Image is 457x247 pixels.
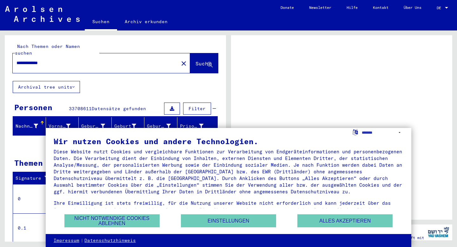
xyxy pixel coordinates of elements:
[16,121,46,131] div: Nachname
[16,173,58,184] div: Signature
[85,14,117,30] a: Suchen
[180,121,212,131] div: Prisoner #
[14,157,43,169] div: Themen
[177,57,190,70] button: Clear
[183,103,211,115] button: Filter
[181,214,276,227] button: Einstellungen
[15,43,80,56] mat-label: Nach Themen oder Namen suchen
[13,184,57,213] td: 0
[352,129,359,135] label: Sprache auswählen
[49,121,79,131] div: Vorname
[144,117,177,135] mat-header-cell: Geburtsdatum
[81,123,105,130] div: Geburtsname
[69,106,92,111] span: 33708611
[190,53,218,73] button: Suche
[54,137,403,145] div: Wir nutzen Cookies und andere Technologien.
[14,102,52,113] div: Personen
[13,213,57,243] td: 0.1
[16,175,52,182] div: Signature
[54,237,79,244] a: Impressum
[180,123,204,130] div: Prisoner #
[114,123,136,130] div: Geburt‏
[13,117,46,135] mat-header-cell: Nachname
[13,81,80,93] button: Archival tree units
[427,224,450,240] img: yv_logo.png
[180,60,188,67] mat-icon: close
[46,117,79,135] mat-header-cell: Vorname
[79,117,112,135] mat-header-cell: Geburtsname
[362,128,403,137] select: Sprache auswählen
[117,14,175,29] a: Archiv erkunden
[189,106,206,111] span: Filter
[147,123,171,130] div: Geburtsdatum
[64,214,160,227] button: Nicht notwendige Cookies ablehnen
[92,106,146,111] span: Datensätze gefunden
[297,214,393,227] button: Alles akzeptieren
[112,117,145,135] mat-header-cell: Geburt‏
[84,237,136,244] a: Datenschutzhinweis
[54,200,403,220] div: Ihre Einwilligung ist stets freiwillig, für die Nutzung unserer Website nicht erforderlich und ka...
[195,60,211,67] span: Suche
[147,121,179,131] div: Geburtsdatum
[5,6,80,22] img: Arolsen_neg.svg
[54,148,403,195] div: Diese Website nutzt Cookies und vergleichbare Funktionen zur Verarbeitung von Endgeräteinformatio...
[16,123,38,130] div: Nachname
[114,121,144,131] div: Geburt‏
[437,6,444,10] span: DE
[49,123,71,130] div: Vorname
[177,117,218,135] mat-header-cell: Prisoner #
[81,121,113,131] div: Geburtsname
